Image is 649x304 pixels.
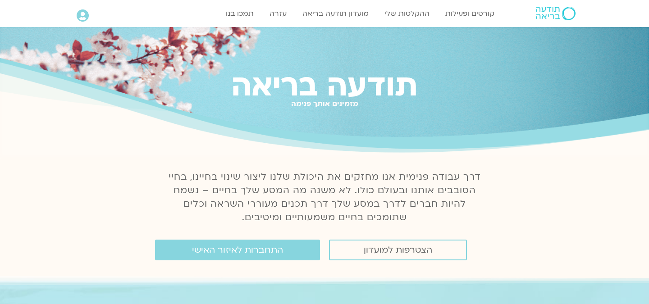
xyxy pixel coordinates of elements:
a: תמכו בנו [221,5,258,22]
a: קורסים ופעילות [441,5,499,22]
a: ההקלטות שלי [380,5,434,22]
span: הצטרפות למועדון [364,245,432,255]
img: תודעה בריאה [536,7,576,20]
a: הצטרפות למועדון [329,240,467,260]
a: עזרה [265,5,291,22]
a: התחברות לאיזור האישי [155,240,320,260]
a: מועדון תודעה בריאה [298,5,373,22]
p: דרך עבודה פנימית אנו מחזקים את היכולת שלנו ליצור שינוי בחיינו, בחיי הסובבים אותנו ובעולם כולו. לא... [163,170,486,224]
span: התחברות לאיזור האישי [192,245,283,255]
